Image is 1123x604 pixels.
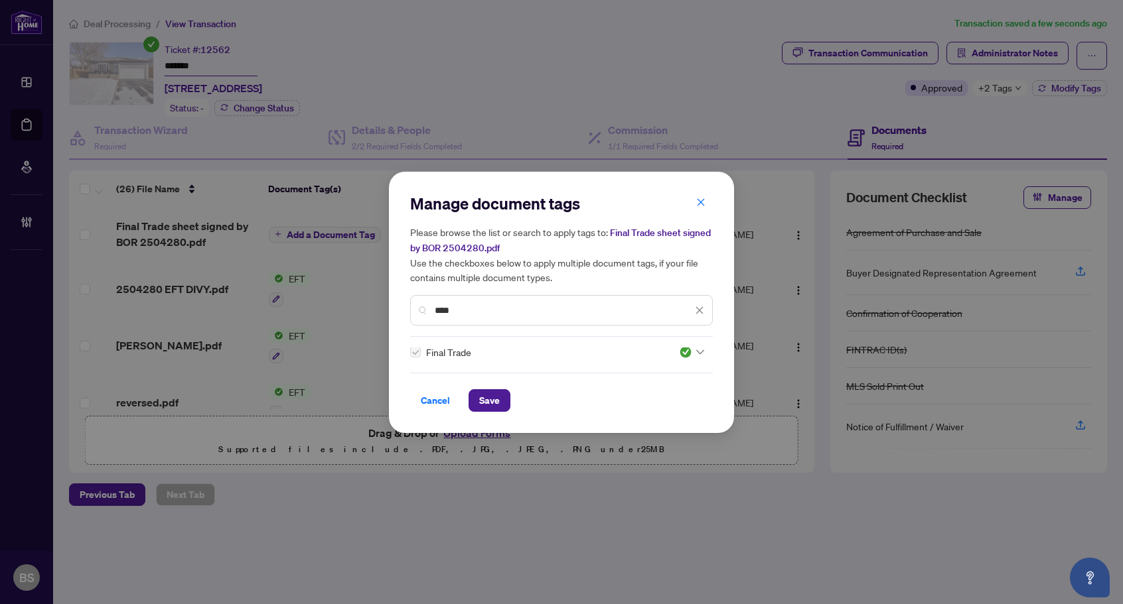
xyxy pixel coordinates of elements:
img: status [679,345,692,359]
span: close [695,306,704,315]
h5: Please browse the list or search to apply tags to: Use the checkboxes below to apply multiple doc... [410,225,713,284]
span: close [696,198,706,207]
span: Final Trade sheet signed by BOR 2504280.pdf [410,227,711,254]
span: Approved [679,345,704,359]
span: Save [479,390,500,411]
button: Save [469,389,510,412]
button: Cancel [410,389,461,412]
h2: Manage document tags [410,193,713,214]
span: Final Trade [426,345,471,359]
button: Open asap [1070,558,1110,597]
span: Cancel [421,390,450,411]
